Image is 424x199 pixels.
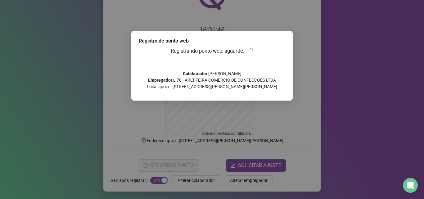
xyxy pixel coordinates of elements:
[139,47,285,55] h3: Registrando ponto web, aguarde...
[148,78,172,83] strong: Empregador
[139,37,285,45] div: Registro de ponto web
[403,178,418,193] div: Open Intercom Messenger
[139,70,285,90] p: : [PERSON_NAME] : L 70 - ARLT FEIRA COMERCIO DE CONFECCOES LTDA Local aprox.: [STREET_ADDRESS][PE...
[183,71,207,76] strong: Colaborador
[248,48,254,54] span: loading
